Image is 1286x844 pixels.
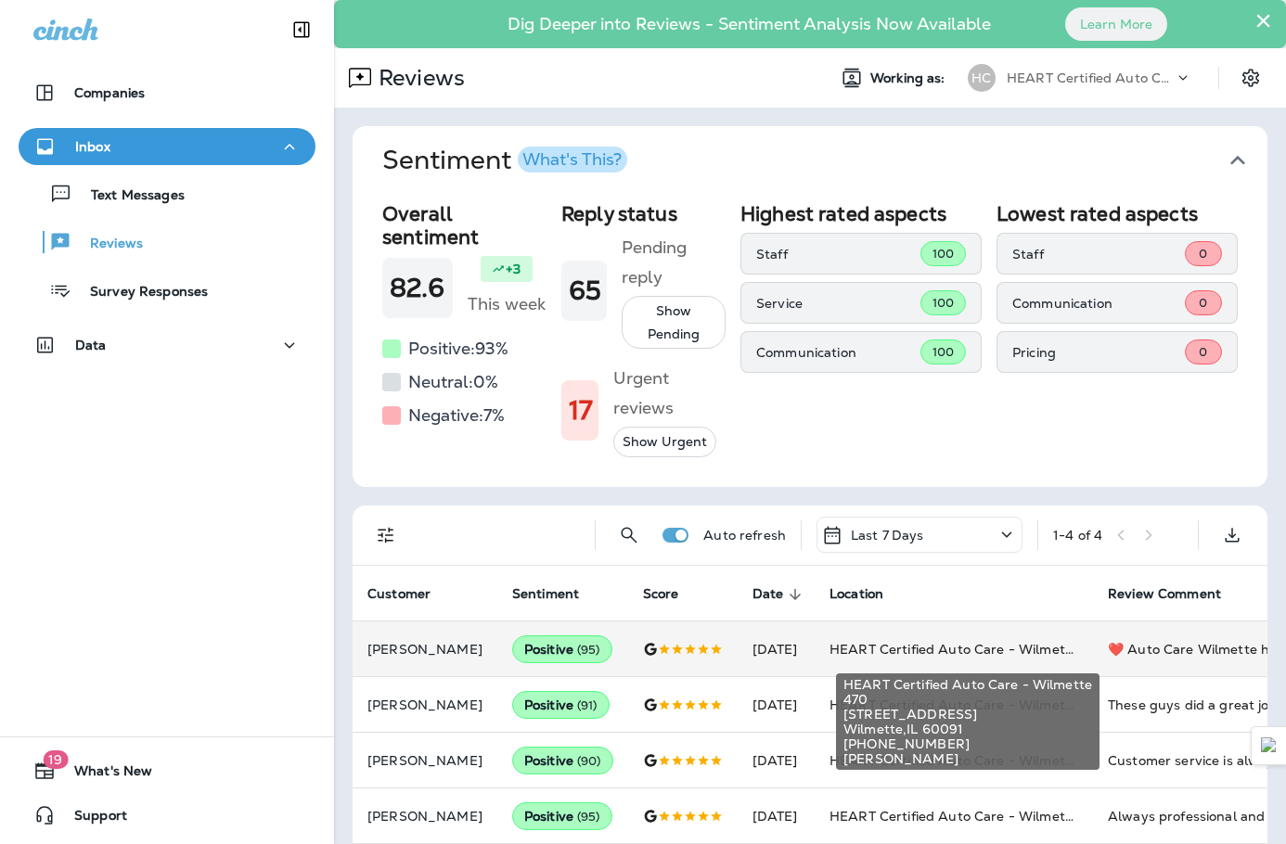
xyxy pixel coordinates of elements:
[367,586,455,603] span: Customer
[1254,6,1272,35] button: Close
[756,247,920,262] p: Staff
[56,763,152,786] span: What's New
[738,733,816,788] td: [DATE]
[353,195,1267,487] div: SentimentWhat's This?
[738,621,816,677] td: [DATE]
[408,334,508,364] h5: Positive: 93 %
[72,187,185,205] p: Text Messages
[371,64,465,92] p: Reviews
[367,642,482,657] p: [PERSON_NAME]
[75,139,110,154] p: Inbox
[1199,344,1207,360] span: 0
[997,202,1238,225] h2: Lowest rated aspects
[843,707,1092,722] span: [STREET_ADDRESS]
[367,697,482,712] p: [PERSON_NAME]
[1234,61,1267,95] button: Settings
[569,275,599,306] h1: 65
[829,641,1078,658] span: HEART Certified Auto Care - Wilmette
[611,517,648,554] button: Search Reviews
[843,751,1092,766] span: [PERSON_NAME]
[382,145,627,176] h1: Sentiment
[1199,246,1207,262] span: 0
[19,271,315,310] button: Survey Responses
[577,753,601,769] span: ( 90 )
[738,788,816,844] td: [DATE]
[19,797,315,834] button: Support
[367,809,482,824] p: [PERSON_NAME]
[75,338,107,352] p: Data
[518,147,627,173] button: What's This?
[829,697,1078,713] span: HEART Certified Auto Care - Wilmette
[506,260,521,278] p: +3
[756,296,920,311] p: Service
[19,326,315,364] button: Data
[1199,295,1207,311] span: 0
[408,401,505,430] h5: Negative: 7 %
[829,752,1078,769] span: HEART Certified Auto Care - Wilmette
[1012,296,1185,311] p: Communication
[408,367,498,397] h5: Neutral: 0 %
[829,808,1078,825] span: HEART Certified Auto Care - Wilmette
[74,85,145,100] p: Companies
[738,677,816,733] td: [DATE]
[512,586,603,603] span: Sentiment
[512,635,612,663] div: Positive
[276,11,328,48] button: Collapse Sidebar
[740,202,982,225] h2: Highest rated aspects
[19,128,315,165] button: Inbox
[382,202,547,249] h2: Overall sentiment
[1214,517,1251,554] button: Export as CSV
[1007,70,1174,85] p: HEART Certified Auto Care
[622,296,726,349] button: Show Pending
[1012,247,1185,262] p: Staff
[561,202,726,225] h2: Reply status
[367,517,405,554] button: Filters
[752,586,784,602] span: Date
[851,528,924,543] p: Last 7 Days
[19,174,315,213] button: Text Messages
[19,223,315,262] button: Reviews
[843,692,1092,707] span: 470
[577,697,598,713] span: ( 91 )
[512,802,612,830] div: Positive
[643,586,703,603] span: Score
[512,691,610,719] div: Positive
[613,364,726,423] h5: Urgent reviews
[19,74,315,111] button: Companies
[1108,586,1221,602] span: Review Comment
[932,344,954,360] span: 100
[1065,7,1167,41] button: Learn More
[932,295,954,311] span: 100
[390,273,445,303] h1: 82.6
[622,233,726,292] h5: Pending reply
[468,289,546,319] h5: This week
[643,586,679,602] span: Score
[932,246,954,262] span: 100
[968,64,996,92] div: HC
[512,586,579,602] span: Sentiment
[1012,345,1185,360] p: Pricing
[367,126,1282,195] button: SentimentWhat's This?
[752,586,808,603] span: Date
[829,586,907,603] span: Location
[454,21,1045,27] p: Dig Deeper into Reviews - Sentiment Analysis Now Available
[71,236,143,253] p: Reviews
[756,345,920,360] p: Communication
[43,750,68,769] span: 19
[613,427,716,457] button: Show Urgent
[1108,586,1245,603] span: Review Comment
[569,395,591,426] h1: 17
[522,151,622,168] div: What's This?
[512,747,613,774] div: Positive
[367,753,482,768] p: [PERSON_NAME]
[19,752,315,789] button: 19What's New
[71,284,208,301] p: Survey Responses
[843,736,1092,751] span: [PHONE_NUMBER]
[843,722,1092,736] span: Wilmette , IL 60091
[56,808,127,830] span: Support
[577,809,600,825] span: ( 95 )
[1053,528,1102,543] div: 1 - 4 of 4
[1261,737,1278,754] img: Detect Auto
[829,586,883,602] span: Location
[870,70,949,86] span: Working as:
